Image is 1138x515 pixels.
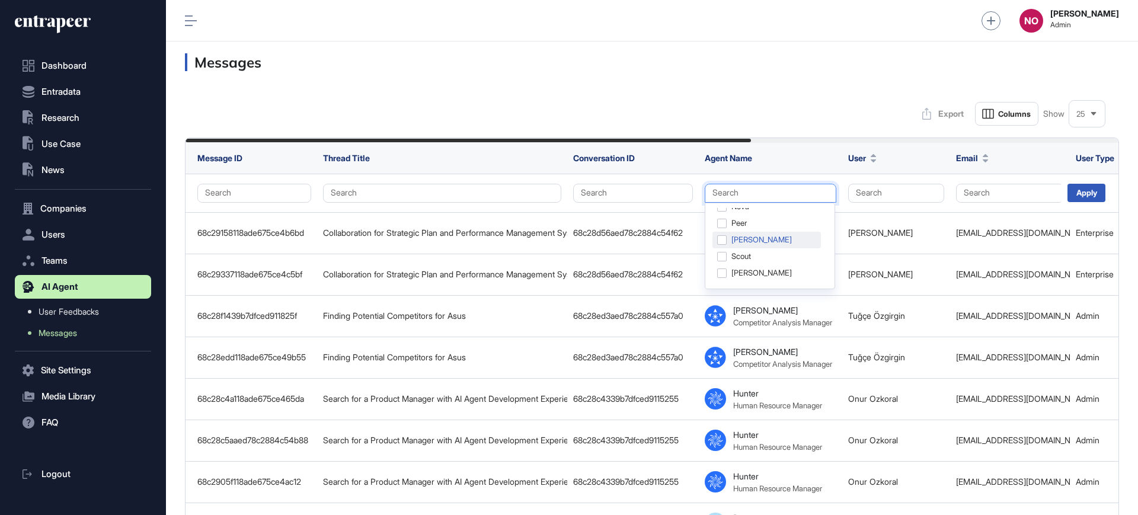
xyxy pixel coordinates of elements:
button: Search [573,184,693,203]
span: User [848,152,866,164]
div: [PERSON_NAME] [733,347,798,357]
div: [EMAIL_ADDRESS][DOMAIN_NAME] [956,436,1064,445]
a: User Feedbacks [21,301,151,322]
div: [EMAIL_ADDRESS][DOMAIN_NAME] [956,311,1064,321]
div: 68c28edd118ade675ce49b55 [197,353,311,362]
button: Search [848,184,944,203]
div: [PERSON_NAME] [733,305,798,315]
button: Companies [15,197,151,220]
button: User Type [1076,152,1125,164]
span: Media Library [41,392,95,401]
button: Site Settings [15,359,151,382]
div: Human Resource Manager [733,401,822,410]
a: Tuğçe Özgirgin [848,352,905,362]
span: Use Case [41,139,81,149]
div: [EMAIL_ADDRESS][DOMAIN_NAME] [956,228,1064,238]
button: Search [323,184,561,203]
a: Tuğçe Özgirgin [848,311,905,321]
a: [PERSON_NAME] [848,228,913,238]
span: AI Agent [41,282,78,292]
span: Companies [40,204,87,213]
button: NO [1019,9,1043,33]
div: 68c2905f118ade675ce4ac12 [197,477,311,487]
span: News [41,165,65,175]
span: Agent Name [705,153,752,163]
div: 68c28c4339b7dfced9115255 [573,436,693,445]
div: Finding Potential Competitors for Asus [323,311,561,321]
div: Competitor Analysis Manager [733,318,832,327]
span: Thread Title [323,153,370,163]
span: Email [956,152,978,164]
a: Onur Ozkoral [848,476,898,487]
div: 68c29158118ade675ce4b6bd [197,228,311,238]
span: Message ID [197,153,242,163]
div: Collaboration for Strategic Plan and Performance Management System Implementation [323,270,561,279]
div: 68c28ed3aed78c2884c557a0 [573,311,693,321]
div: Hunter [733,388,759,398]
a: Onur Ozkoral [848,435,898,445]
button: Search [956,184,1064,203]
button: Search [197,184,311,203]
div: [EMAIL_ADDRESS][DOMAIN_NAME] [956,477,1064,487]
div: 68c28c4339b7dfced9115255 [573,477,693,487]
button: User [848,152,877,164]
div: 68c28f1439b7dfced911825f [197,311,311,321]
div: 68c28c5aaed78c2884c54b88 [197,436,311,445]
span: Columns [998,110,1031,119]
div: Competitor Analysis Manager [733,359,832,369]
span: Messages [39,328,77,338]
span: User Feedbacks [39,307,99,316]
div: 68c28d56aed78c2884c54f62 [573,270,693,279]
button: AI Agent [15,275,151,299]
button: Teams [15,249,151,273]
span: Conversation ID [573,153,635,163]
span: Dashboard [41,61,87,71]
div: 68c28ed3aed78c2884c557a0 [573,353,693,362]
span: Teams [41,256,68,266]
div: Human Resource Manager [733,442,822,452]
span: Site Settings [41,366,91,375]
a: Dashboard [15,54,151,78]
button: Email [956,152,989,164]
div: Finding Potential Competitors for Asus [323,353,561,362]
button: Use Case [15,132,151,156]
span: 25 [1076,110,1085,119]
button: Entradata [15,80,151,104]
div: 68c28c4a118ade675ce465da [197,394,311,404]
span: FAQ [41,418,58,427]
button: Columns [975,102,1038,126]
button: Search [705,184,836,203]
span: Entradata [41,87,81,97]
a: Logout [15,462,151,486]
div: [EMAIL_ADDRESS][DOMAIN_NAME] [956,270,1064,279]
div: [EMAIL_ADDRESS][DOMAIN_NAME] [956,353,1064,362]
div: Hunter [733,471,759,481]
button: Research [15,106,151,130]
div: 68c28c4339b7dfced9115255 [573,394,693,404]
button: FAQ [15,411,151,434]
span: User Type [1076,152,1114,164]
div: [EMAIL_ADDRESS][DOMAIN_NAME] [956,394,1064,404]
span: Research [41,113,79,123]
button: Media Library [15,385,151,408]
a: Onur Ozkoral [848,394,898,404]
span: Admin [1050,21,1119,29]
button: Export [916,102,970,126]
div: Human Resource Manager [733,484,822,493]
span: Show [1043,109,1065,119]
div: 68c28d56aed78c2884c54f62 [573,228,693,238]
button: News [15,158,151,182]
div: Hunter [733,430,759,440]
strong: [PERSON_NAME] [1050,9,1119,18]
span: Users [41,230,65,239]
button: Users [15,223,151,247]
div: Collaboration for Strategic Plan and Performance Management System Implementation [323,228,561,238]
div: 68c29337118ade675ce4c5bf [197,270,311,279]
div: Search for a Product Manager with AI Agent Development Experience in [GEOGRAPHIC_DATA] [323,436,561,445]
h3: Messages [185,53,1119,71]
a: [PERSON_NAME] [848,269,913,279]
span: Logout [41,469,71,479]
div: Search for a Product Manager with AI Agent Development Experience in [GEOGRAPHIC_DATA] [323,477,561,487]
div: Search for a Product Manager with AI Agent Development Experience in [GEOGRAPHIC_DATA] [323,394,561,404]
